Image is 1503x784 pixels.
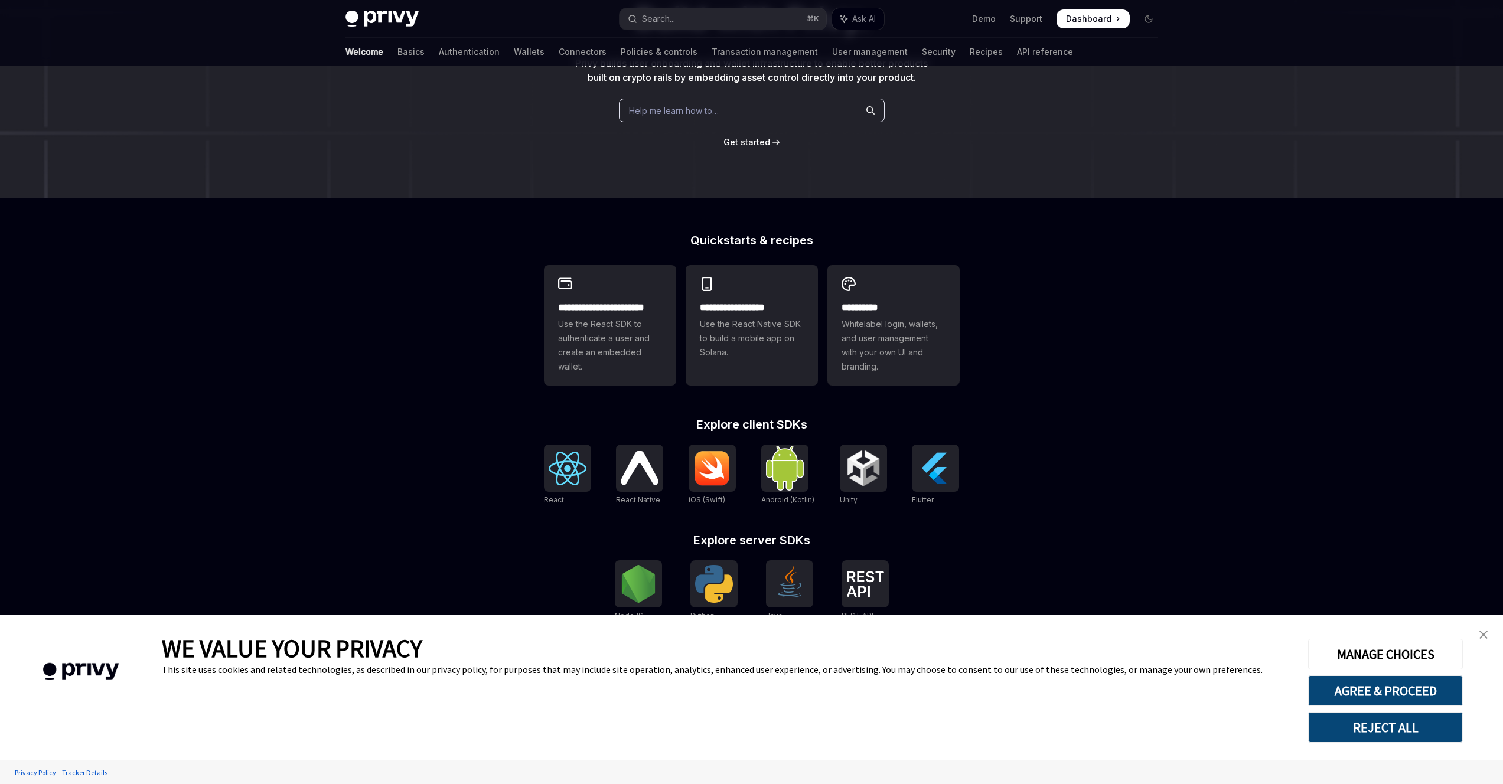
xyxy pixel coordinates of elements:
img: close banner [1479,631,1488,639]
a: **** *****Whitelabel login, wallets, and user management with your own UI and branding. [827,265,960,386]
img: NodeJS [620,565,657,603]
span: Get started [723,137,770,147]
a: React NativeReact Native [616,445,663,506]
a: FlutterFlutter [912,445,959,506]
a: Wallets [514,38,545,66]
span: Use the React SDK to authenticate a user and create an embedded wallet. [558,317,662,374]
span: Python [690,611,715,620]
span: Use the React Native SDK to build a mobile app on Solana. [700,317,804,360]
span: Whitelabel login, wallets, and user management with your own UI and branding. [842,317,946,374]
a: Transaction management [712,38,818,66]
span: ⌘ K [807,14,819,24]
div: Search... [642,12,675,26]
a: close banner [1472,623,1495,646]
button: MANAGE CHOICES [1308,639,1463,669]
span: Java [766,611,783,620]
h2: Explore server SDKs [544,534,960,546]
a: JavaJava [766,560,813,622]
span: NodeJS [615,611,643,620]
a: Dashboard [1057,9,1130,28]
a: Demo [972,13,996,25]
button: Open search [620,8,826,30]
span: REST API [842,611,873,620]
button: REJECT ALL [1308,712,1463,743]
img: Unity [845,449,882,487]
button: Toggle assistant panel [832,8,884,30]
a: UnityUnity [840,445,887,506]
span: iOS (Swift) [689,495,725,504]
span: Flutter [912,495,934,504]
a: Connectors [559,38,607,66]
a: Get started [723,136,770,148]
span: WE VALUE YOUR PRIVACY [162,633,422,664]
img: iOS (Swift) [693,450,731,486]
div: This site uses cookies and related technologies, as described in our privacy policy, for purposes... [162,664,1290,675]
span: Android (Kotlin) [761,495,814,504]
a: Policies & controls [621,38,697,66]
a: Tracker Details [59,762,110,783]
img: dark logo [345,11,419,27]
button: AGREE & PROCEED [1308,675,1463,706]
a: User management [832,38,908,66]
a: NodeJSNodeJS [615,560,662,622]
button: Toggle dark mode [1139,9,1158,28]
a: ReactReact [544,445,591,506]
a: **** **** **** ***Use the React Native SDK to build a mobile app on Solana. [686,265,818,386]
span: Dashboard [1066,13,1111,25]
a: PythonPython [690,560,738,622]
a: Recipes [970,38,1003,66]
a: Basics [397,38,425,66]
span: Ask AI [852,13,876,25]
a: Privacy Policy [12,762,59,783]
h2: Quickstarts & recipes [544,234,960,246]
img: React [549,452,586,485]
img: Android (Kotlin) [766,446,804,490]
img: Flutter [917,449,954,487]
img: Python [695,565,733,603]
span: Unity [840,495,858,504]
img: REST API [846,571,884,597]
a: iOS (Swift)iOS (Swift) [689,445,736,506]
img: React Native [621,451,658,485]
a: Authentication [439,38,500,66]
a: Support [1010,13,1042,25]
span: React Native [616,495,660,504]
a: REST APIREST API [842,560,889,622]
a: Welcome [345,38,383,66]
h2: Explore client SDKs [544,419,960,430]
img: Java [771,565,808,603]
span: Help me learn how to… [629,104,719,117]
img: company logo [18,646,144,697]
a: API reference [1017,38,1073,66]
a: Android (Kotlin)Android (Kotlin) [761,445,814,506]
span: React [544,495,564,504]
a: Security [922,38,956,66]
